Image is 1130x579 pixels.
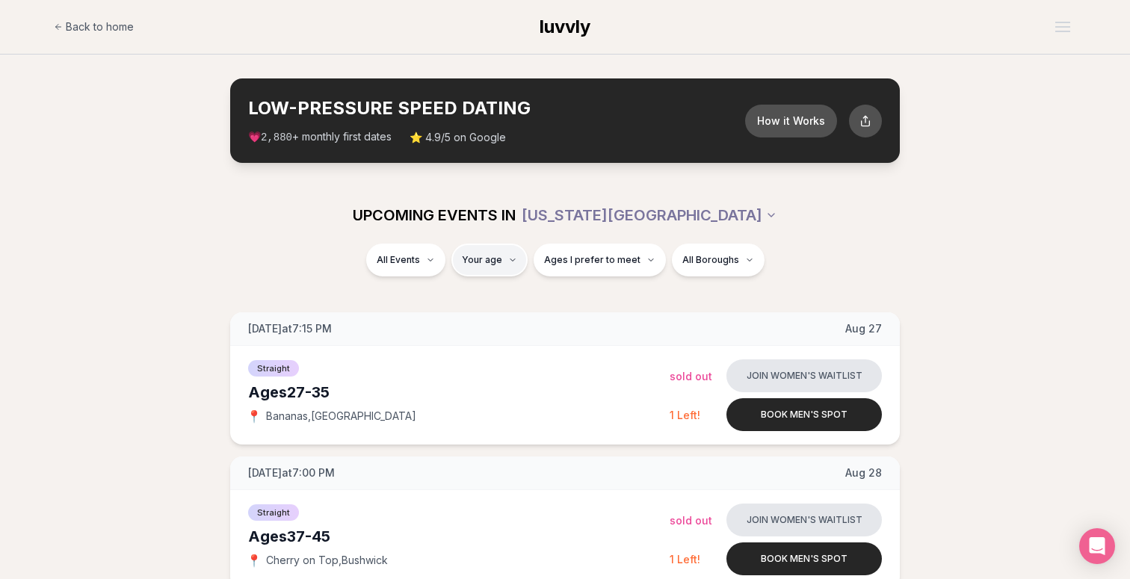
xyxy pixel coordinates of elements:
span: UPCOMING EVENTS IN [353,205,516,226]
button: [US_STATE][GEOGRAPHIC_DATA] [522,199,777,232]
a: luvvly [540,15,590,39]
h2: LOW-PRESSURE SPEED DATING [248,96,745,120]
span: Ages I prefer to meet [544,254,640,266]
div: Ages 27-35 [248,382,670,403]
span: Straight [248,360,299,377]
span: [DATE] at 7:15 PM [248,321,332,336]
span: Bananas , [GEOGRAPHIC_DATA] [266,409,416,424]
button: All Events [366,244,445,276]
div: Ages 37-45 [248,526,670,547]
span: 📍 [248,554,260,566]
span: [DATE] at 7:00 PM [248,465,335,480]
span: 2,880 [261,131,292,143]
span: Straight [248,504,299,521]
button: Book men's spot [726,398,882,431]
button: All Boroughs [672,244,765,276]
a: Back to home [54,12,134,42]
button: Your age [451,244,528,276]
span: ⭐ 4.9/5 on Google [410,130,506,145]
span: 1 Left! [670,409,700,421]
span: All Boroughs [682,254,739,266]
span: 1 Left! [670,553,700,566]
span: Back to home [66,19,134,34]
button: How it Works [745,105,837,137]
button: Join women's waitlist [726,504,882,536]
button: Ages I prefer to meet [534,244,666,276]
span: Your age [462,254,502,266]
span: All Events [377,254,420,266]
span: Sold Out [670,514,712,527]
button: Join women's waitlist [726,359,882,392]
span: 💗 + monthly first dates [248,129,392,145]
span: Cherry on Top , Bushwick [266,553,388,568]
span: 📍 [248,410,260,422]
span: Aug 27 [845,321,882,336]
span: Sold Out [670,370,712,383]
span: luvvly [540,16,590,37]
button: Book men's spot [726,542,882,575]
span: Aug 28 [845,465,882,480]
div: Open Intercom Messenger [1079,528,1115,564]
button: Open menu [1049,16,1076,38]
